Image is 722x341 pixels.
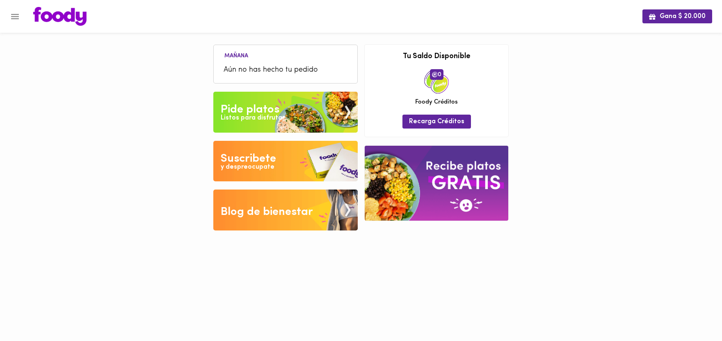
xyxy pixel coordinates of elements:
h3: Tu Saldo Disponible [371,53,502,61]
iframe: Messagebird Livechat Widget [674,294,714,333]
li: Mañana [218,51,255,59]
span: Recarga Créditos [409,118,464,126]
img: credits-package.png [424,69,449,94]
div: Listos para disfrutar [221,113,285,123]
span: Aún no has hecho tu pedido [224,65,347,76]
img: Pide un Platos [213,92,358,133]
div: Pide platos [221,102,279,118]
div: y despreocupate [221,163,274,172]
span: Gana $ 20.000 [649,13,706,20]
button: Recarga Créditos [402,115,471,128]
img: foody-creditos.png [432,72,438,77]
button: Menu [5,7,25,27]
img: logo.png [33,7,87,26]
div: Blog de bienestar [221,204,313,220]
span: Foody Créditos [415,98,458,106]
img: Disfruta bajar de peso [213,141,358,182]
div: Suscribete [221,151,276,167]
button: Gana $ 20.000 [642,9,712,23]
img: Blog de bienestar [213,190,358,230]
span: 0 [430,69,443,80]
img: referral-banner.png [365,146,508,221]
